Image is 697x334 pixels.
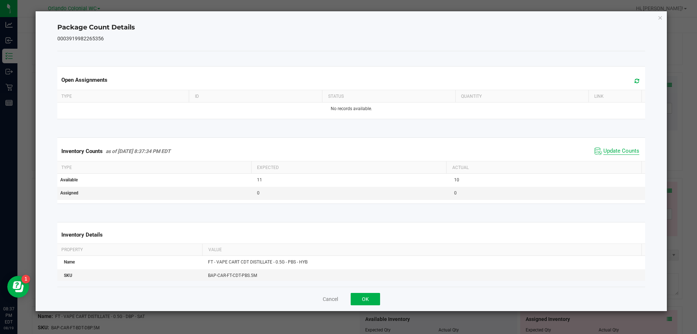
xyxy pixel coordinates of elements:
[454,190,457,196] span: 0
[57,23,645,32] h4: Package Count Details
[61,148,103,154] span: Inventory Counts
[594,94,604,99] span: Link
[658,13,663,22] button: Close
[106,148,171,154] span: as of [DATE] 8:37:34 PM EDT
[603,148,639,155] span: Update Counts
[64,273,72,278] span: SKU
[257,190,260,196] span: 0
[56,102,647,115] td: No records available.
[195,94,199,99] span: ID
[208,273,257,278] span: BAP-CAR-FT-CDT-PBS.5M
[7,276,29,298] iframe: Resource center
[61,165,72,170] span: Type
[61,247,83,252] span: Property
[257,177,262,182] span: 11
[60,190,78,196] span: Assigned
[323,295,338,303] button: Cancel
[57,36,645,41] h5: 0003919982265356
[454,177,459,182] span: 10
[328,94,344,99] span: Status
[351,293,380,305] button: OK
[208,259,307,265] span: FT - VAPE CART CDT DISTILLATE - 0.5G - PBS - HYB
[61,94,72,99] span: Type
[21,275,30,283] iframe: Resource center unread badge
[461,94,482,99] span: Quantity
[61,77,107,83] span: Open Assignments
[208,247,222,252] span: Value
[60,177,78,182] span: Available
[61,232,103,238] span: Inventory Details
[452,165,469,170] span: Actual
[257,165,279,170] span: Expected
[64,259,75,265] span: Name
